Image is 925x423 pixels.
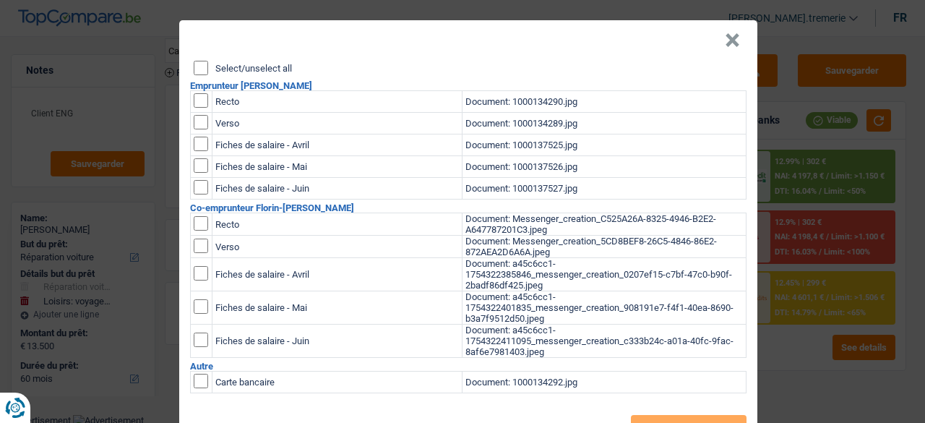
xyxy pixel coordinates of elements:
td: Fiches de salaire - Avril [212,258,462,291]
button: Close [725,33,740,48]
td: Document: 1000134292.jpg [462,372,746,393]
td: Carte bancaire [212,372,462,393]
td: Fiches de salaire - Avril [212,134,462,156]
td: Recto [212,91,462,113]
td: Document: a45c6cc1-1754322401835_messenger_creation_908191e7-f4f1-40ea-8690-b3a7f9512d50.jpeg [462,291,746,325]
label: Select/unselect all [215,64,292,73]
td: Document: 1000134289.jpg [462,113,746,134]
td: Document: 1000137527.jpg [462,178,746,200]
h2: Emprunteur [PERSON_NAME] [190,81,747,90]
td: Verso [212,113,462,134]
td: Verso [212,236,462,258]
td: Document: Messenger_creation_C525A26A-8325-4946-B2E2-A647787201C3.jpeg [462,213,746,236]
td: Fiches de salaire - Juin [212,178,462,200]
td: Fiches de salaire - Mai [212,291,462,325]
td: Document: 1000137526.jpg [462,156,746,178]
td: Fiches de salaire - Mai [212,156,462,178]
td: Document: a45c6cc1-1754322411095_messenger_creation_c333b24c-a01a-40fc-9fac-8af6e7981403.jpeg [462,325,746,358]
td: Document: 1000134290.jpg [462,91,746,113]
td: Document: 1000137525.jpg [462,134,746,156]
h2: Co-emprunteur Florin-[PERSON_NAME] [190,203,747,213]
td: Recto [212,213,462,236]
h2: Autre [190,362,747,371]
td: Document: a45c6cc1-1754322385846_messenger_creation_0207ef15-c7bf-47c0-b90f-2badf86df425.jpeg [462,258,746,291]
td: Fiches de salaire - Juin [212,325,462,358]
td: Document: Messenger_creation_5CD8BEF8-26C5-4846-86E2-872AEA2D6A6A.jpeg [462,236,746,258]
